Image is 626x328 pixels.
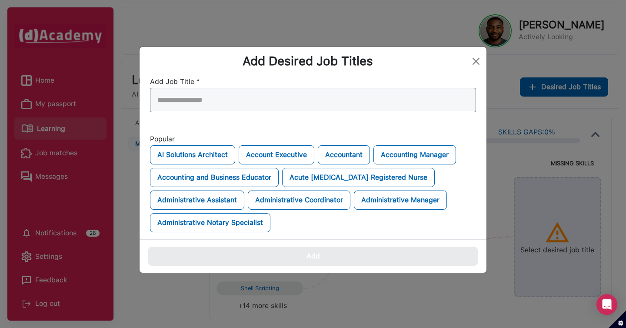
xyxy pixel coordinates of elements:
[148,247,478,266] button: Add
[596,294,617,315] div: Open Intercom Messenger
[248,191,350,210] button: Administrative Coordinator
[306,250,320,262] div: Add
[147,54,469,69] div: Add Desired Job Titles
[373,145,456,164] button: Accounting Manager
[354,191,447,210] button: Administrative Manager
[469,54,483,68] button: Close
[150,168,279,187] button: Accounting and Business Educator
[150,145,235,164] button: AI Solutions Architect
[150,213,270,232] button: Administrative Notary Specialist
[609,311,626,328] button: Set cookie preferences
[239,145,314,164] button: Account Executive
[318,145,370,164] button: Accountant
[150,191,244,210] button: Administrative Assistant
[282,168,435,187] button: Acute [MEDICAL_DATA] Registered Nurse
[150,76,200,88] label: Add Job Title *
[150,133,175,145] label: Popular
